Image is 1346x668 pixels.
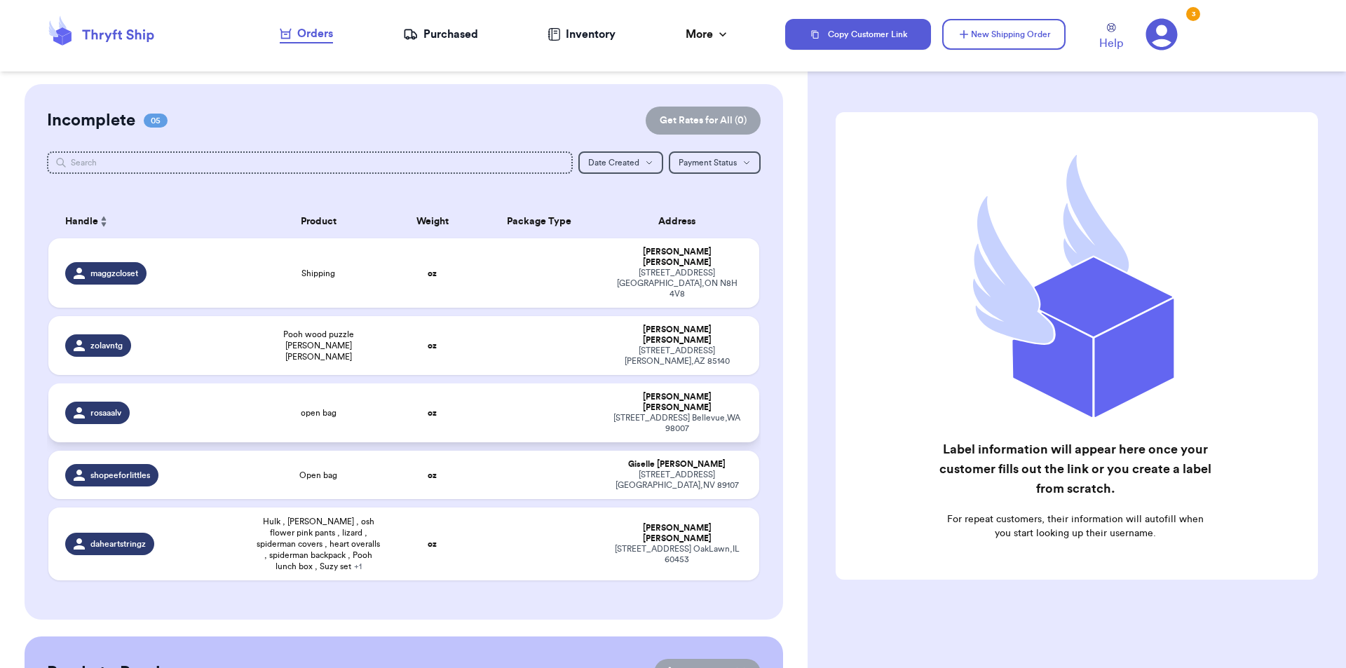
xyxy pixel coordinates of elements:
[90,268,138,279] span: maggzcloset
[475,205,603,238] th: Package Type
[280,25,333,42] div: Orders
[646,107,761,135] button: Get Rates for All (0)
[90,407,121,418] span: rosaaalv
[679,158,737,167] span: Payment Status
[1146,18,1178,50] a: 3
[98,213,109,230] button: Sort ascending
[611,268,742,299] div: [STREET_ADDRESS] [GEOGRAPHIC_DATA] , ON N8H 4V8
[428,341,437,350] strong: oz
[942,19,1066,50] button: New Shipping Order
[256,516,381,572] span: Hulk , [PERSON_NAME] , osh flower pink pants , lizard , spiderman covers , heart overalls , spide...
[90,470,150,481] span: shopeeforlittles
[390,205,475,238] th: Weight
[611,392,742,413] div: [PERSON_NAME] [PERSON_NAME]
[144,114,168,128] span: 05
[256,329,381,362] span: Pooh wood puzzle [PERSON_NAME] [PERSON_NAME]
[1099,35,1123,52] span: Help
[428,409,437,417] strong: oz
[1099,23,1123,52] a: Help
[588,158,639,167] span: Date Created
[47,151,573,174] input: Search
[428,471,437,479] strong: oz
[578,151,663,174] button: Date Created
[247,205,390,238] th: Product
[611,459,742,470] div: Giselle [PERSON_NAME]
[299,470,337,481] span: Open bag
[403,26,478,43] a: Purchased
[611,325,742,346] div: [PERSON_NAME] [PERSON_NAME]
[611,346,742,367] div: [STREET_ADDRESS] [PERSON_NAME] , AZ 85140
[47,109,135,132] h2: Incomplete
[686,26,730,43] div: More
[938,512,1212,540] p: For repeat customers, their information will autofill when you start looking up their username.
[611,413,742,434] div: [STREET_ADDRESS] Bellevue , WA 98007
[548,26,616,43] a: Inventory
[785,19,931,50] button: Copy Customer Link
[354,562,362,571] span: + 1
[611,247,742,268] div: [PERSON_NAME] [PERSON_NAME]
[603,205,759,238] th: Address
[428,540,437,548] strong: oz
[669,151,761,174] button: Payment Status
[938,439,1212,498] h2: Label information will appear here once your customer fills out the link or you create a label fr...
[611,523,742,544] div: [PERSON_NAME] [PERSON_NAME]
[611,470,742,491] div: [STREET_ADDRESS] [GEOGRAPHIC_DATA] , NV 89107
[301,407,336,418] span: open bag
[1186,7,1200,21] div: 3
[428,269,437,278] strong: oz
[280,25,333,43] a: Orders
[301,268,335,279] span: Shipping
[65,214,98,229] span: Handle
[611,544,742,565] div: [STREET_ADDRESS] OakLawn , IL 60453
[90,538,146,550] span: daheartstringz
[90,340,123,351] span: zolavntg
